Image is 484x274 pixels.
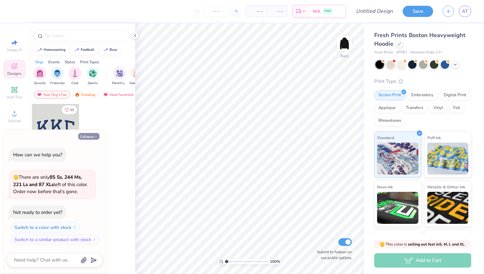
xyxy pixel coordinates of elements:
[427,192,469,224] img: Metallic & Glitter Ink
[270,259,280,264] span: 100 %
[459,6,471,17] a: AT
[427,184,465,190] span: Metallic & Glitter Ink
[100,45,120,55] button: bear
[374,90,405,100] div: Screen Print
[35,59,44,65] div: Orgs
[112,81,127,86] span: Parent's Weekend
[11,234,100,245] button: Switch to a similar product with stock
[71,70,78,77] img: Club Image
[109,48,117,51] div: bear
[103,48,108,52] img: trend_line.gif
[70,108,74,112] span: 33
[73,225,77,229] img: Switch to a color with stock
[13,174,88,195] span: There are only left of this color. Order now before that's gone.
[74,48,79,52] img: trend_line.gif
[374,50,393,55] span: Fresh Prints
[408,242,464,247] strong: selling out fast in S, M, L and XL
[37,48,42,52] img: trend_line.gif
[379,241,465,247] span: This color is .
[103,92,108,97] img: most_fav.gif
[7,71,21,76] span: Designs
[116,70,123,77] img: Parent's Weekend Image
[427,233,457,239] span: Water based Ink
[13,174,82,188] strong: 85 Ss, 244 Ms, 221 Ls and 87 XLs
[44,48,66,51] div: homecoming
[54,70,61,77] img: Fraternity Image
[112,67,127,86] button: filter button
[69,67,81,86] div: filter for Club
[204,5,229,17] input: – –
[462,8,468,15] span: AT
[50,67,65,86] button: filter button
[78,133,100,140] button: Collapse
[396,50,407,55] span: # FP87
[44,33,126,39] input: Try "Alpha"
[313,249,352,261] label: Submit to feature on our public gallery.
[377,184,393,190] span: Neon Ink
[50,81,65,86] span: Fraternity
[377,192,418,224] img: Neon Ink
[75,92,80,97] img: trending.gif
[407,90,438,100] div: Embroidery
[270,8,283,15] span: – –
[34,45,69,55] button: homecoming
[71,45,97,55] button: football
[93,238,96,241] img: Switch to a similar product with stock
[36,70,44,77] img: Sorority Image
[130,81,144,86] span: Game Day
[377,134,394,141] span: Standard
[13,174,19,180] span: 🫣
[130,67,144,86] button: filter button
[313,8,320,15] span: N/A
[374,78,471,85] div: Print Type
[34,91,70,98] div: Your Org's Fav
[89,70,96,77] img: Sports Image
[250,8,262,15] span: – –
[403,6,433,17] button: Save
[410,50,442,55] span: Minimum Order: 12 +
[379,241,385,247] span: 🫣
[13,152,62,158] div: How can we help you?
[449,103,464,113] div: Foil
[427,134,441,141] span: Puff Ink
[81,48,94,51] div: football
[33,67,46,86] div: filter for Sorority
[429,103,447,113] div: Vinyl
[100,91,136,98] div: Most Favorited
[88,81,98,86] span: Sports
[11,222,80,232] button: Switch to a color with stock
[13,209,62,215] div: Not ready to order yet?
[351,5,398,18] input: Untitled Design
[34,81,46,86] span: Sorority
[112,67,127,86] div: filter for Parent's Weekend
[86,67,99,86] button: filter button
[427,143,469,175] img: Puff Ink
[7,95,22,100] span: Add Text
[374,103,400,113] div: Applique
[324,9,331,13] span: FREE
[8,118,21,123] span: Upload
[374,31,465,48] span: Fresh Prints Boston Heavyweight Hoodie
[37,92,42,97] img: most_fav.gif
[7,47,22,52] span: Image AI
[133,70,141,77] img: Game Day Image
[69,67,81,86] button: filter button
[130,67,144,86] div: filter for Game Day
[377,143,418,175] img: Standard
[80,59,99,65] div: Print Types
[65,59,75,65] div: Styles
[71,81,78,86] span: Club
[402,103,427,113] div: Transfers
[50,67,65,86] div: filter for Fraternity
[62,106,77,114] button: Like
[48,59,60,65] div: Events
[72,91,98,98] div: Trending
[377,233,414,239] span: Glow in the Dark Ink
[340,53,349,59] div: Back
[86,67,99,86] div: filter for Sports
[374,116,405,126] div: Rhinestones
[338,37,351,50] img: Back
[33,67,46,86] button: filter button
[440,90,471,100] div: Digital Print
